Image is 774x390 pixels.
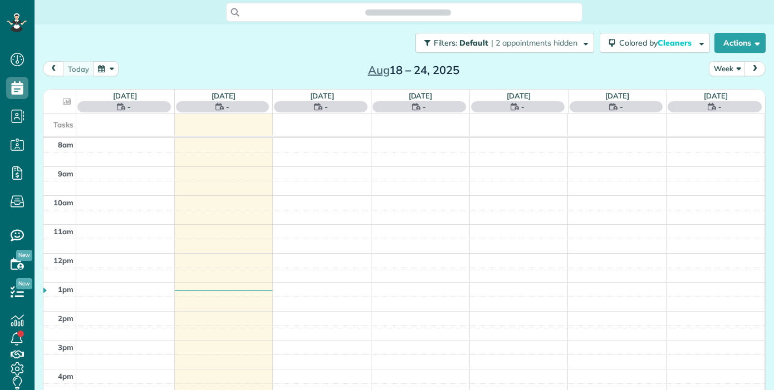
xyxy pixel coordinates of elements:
[226,101,229,112] span: -
[310,91,334,100] a: [DATE]
[605,91,629,100] a: [DATE]
[53,227,74,236] span: 11am
[709,61,746,76] button: Week
[459,38,489,48] span: Default
[63,61,94,76] button: today
[434,38,457,48] span: Filters:
[521,101,525,112] span: -
[620,101,623,112] span: -
[619,38,695,48] span: Colored by
[491,38,577,48] span: | 2 appointments hidden
[415,33,594,53] button: Filters: Default | 2 appointments hidden
[58,169,74,178] span: 9am
[409,91,433,100] a: [DATE]
[16,250,32,261] span: New
[58,285,74,294] span: 1pm
[58,140,74,149] span: 8am
[600,33,710,53] button: Colored byCleaners
[128,101,131,112] span: -
[325,101,328,112] span: -
[718,101,722,112] span: -
[58,343,74,352] span: 3pm
[507,91,531,100] a: [DATE]
[43,61,64,76] button: prev
[344,64,483,76] h2: 18 – 24, 2025
[423,101,426,112] span: -
[53,120,74,129] span: Tasks
[53,198,74,207] span: 10am
[212,91,236,100] a: [DATE]
[58,372,74,381] span: 4pm
[704,91,728,100] a: [DATE]
[376,7,439,18] span: Search ZenMaid…
[714,33,766,53] button: Actions
[113,91,137,100] a: [DATE]
[368,63,390,77] span: Aug
[658,38,693,48] span: Cleaners
[16,278,32,289] span: New
[53,256,74,265] span: 12pm
[58,314,74,323] span: 2pm
[410,33,594,53] a: Filters: Default | 2 appointments hidden
[744,61,766,76] button: next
